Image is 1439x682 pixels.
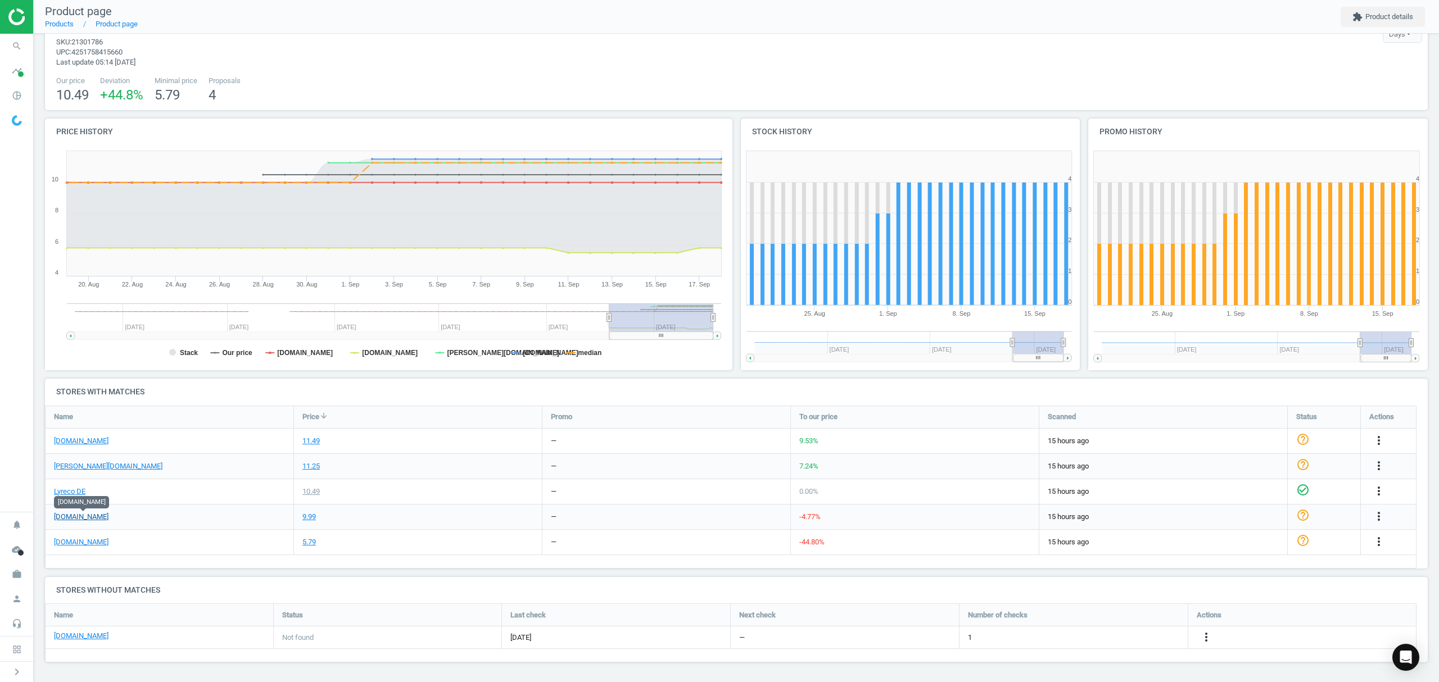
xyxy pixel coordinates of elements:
a: Products [45,20,74,28]
span: Actions [1197,610,1221,620]
div: — [551,436,556,446]
span: +44.8 % [100,87,143,103]
tspan: 8. Sep [952,310,970,317]
span: Last update 05:14 [DATE] [56,58,135,66]
tspan: Stack [180,349,198,357]
span: Name [54,610,73,620]
i: work [6,563,28,585]
tspan: [PERSON_NAME][DOMAIN_NAME] [447,349,559,357]
div: — [551,461,556,471]
i: chevron_right [10,665,24,679]
div: — [551,487,556,497]
tspan: 1. Sep [879,310,897,317]
span: 15 hours ago [1048,461,1279,471]
a: [DOMAIN_NAME] [54,512,108,522]
span: Deviation [100,76,143,86]
i: more_vert [1372,535,1386,548]
span: sku : [56,38,71,46]
span: 9.53 % [799,437,818,445]
text: 8 [55,207,58,213]
span: 5.79 [155,87,180,103]
tspan: [DOMAIN_NAME] [277,349,333,357]
h4: Stock history [741,119,1080,145]
img: ajHJNr6hYgQAAAAASUVORK5CYII= [8,8,88,25]
span: Last check [510,610,546,620]
span: 15 hours ago [1048,436,1279,446]
i: help_outline [1296,433,1310,446]
div: Open Intercom Messenger [1392,644,1419,671]
tspan: median [578,349,601,357]
tspan: 22. Aug [122,281,143,288]
tspan: [DOMAIN_NAME] [523,349,578,357]
i: extension [1352,12,1363,22]
i: help_outline [1296,534,1310,547]
span: Number of checks [968,610,1028,620]
div: 11.25 [302,461,320,471]
span: Price [302,412,319,422]
a: [PERSON_NAME][DOMAIN_NAME] [54,461,162,471]
tspan: 15. Sep [645,281,667,288]
i: more_vert [1372,510,1386,523]
a: [DOMAIN_NAME] [54,537,108,547]
tspan: 3. Sep [385,281,403,288]
img: wGWNvw8QSZomAAAAABJRU5ErkJggg== [12,115,22,126]
tspan: 15. Sep [1372,310,1393,317]
text: 0 [1416,298,1419,305]
text: 2 [1068,237,1071,243]
tspan: 26. Aug [209,281,230,288]
tspan: 25. Aug [1152,310,1173,317]
span: — [739,633,745,643]
span: Name [54,412,73,422]
span: -44.80 % [799,538,825,546]
i: more_vert [1372,434,1386,447]
span: To our price [799,412,838,422]
a: Lyreco DE [54,487,85,497]
span: 7.24 % [799,462,818,470]
span: 4251758415660 [71,48,123,56]
h4: Stores without matches [45,577,1428,603]
span: Next check [739,610,776,620]
i: more_vert [1200,630,1213,644]
span: 15 hours ago [1048,537,1279,547]
i: person [6,588,28,610]
span: Scanned [1048,412,1076,422]
text: 4 [1068,175,1071,182]
i: pie_chart_outlined [6,85,28,106]
tspan: 25. Aug [804,310,825,317]
button: more_vert [1372,434,1386,448]
div: Days [1383,26,1422,43]
span: [DATE] [510,633,722,643]
a: [DOMAIN_NAME] [54,436,108,446]
text: 2 [1416,237,1419,243]
span: Proposals [209,76,241,86]
span: 1 [968,633,972,643]
text: 3 [1416,206,1419,213]
i: cloud_done [6,539,28,560]
div: — [551,537,556,547]
text: 0 [1068,298,1071,305]
tspan: 24. Aug [165,281,186,288]
div: [DOMAIN_NAME] [54,496,109,508]
a: [DOMAIN_NAME] [54,631,108,641]
span: upc : [56,48,71,56]
text: 3 [1068,206,1071,213]
button: more_vert [1200,630,1213,645]
i: notifications [6,514,28,535]
text: 4 [1416,175,1419,182]
button: more_vert [1372,510,1386,524]
h4: Price history [45,119,732,145]
i: more_vert [1372,484,1386,498]
span: Our price [56,76,89,86]
i: check_circle_outline [1296,483,1310,497]
button: more_vert [1372,535,1386,549]
text: 10 [52,176,58,183]
span: Not found [282,633,314,643]
span: Minimal price [155,76,197,86]
i: headset_mic [6,613,28,634]
span: Product page [45,4,112,18]
h4: Promo history [1088,119,1428,145]
tspan: 17. Sep [689,281,710,288]
a: Product page [96,20,138,28]
button: more_vert [1372,459,1386,474]
text: 6 [55,238,58,245]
